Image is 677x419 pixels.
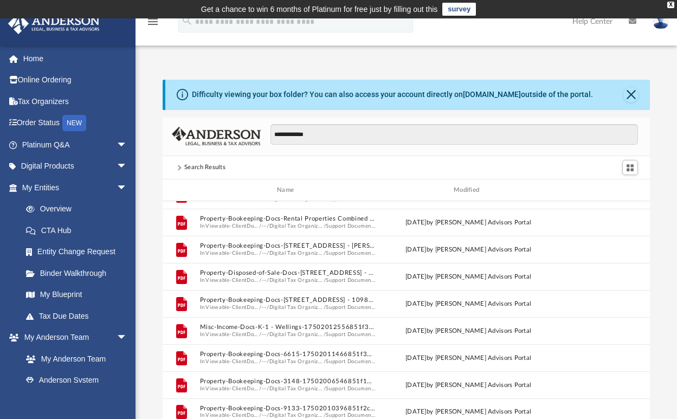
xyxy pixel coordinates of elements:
[262,277,267,284] button: ···
[269,358,324,365] button: Digital Tax Organizer
[324,331,326,338] span: /
[259,250,261,257] span: /
[199,358,376,365] span: In
[380,185,556,195] div: Modified
[199,331,376,338] span: In
[269,250,324,257] button: Digital Tax Organizer
[201,3,438,16] div: Get a chance to win 6 months of Platinum for free just by filling out this
[184,163,225,172] div: Search Results
[381,245,557,255] div: [DATE] by [PERSON_NAME] Advisors Portal
[262,250,267,257] button: ···
[199,304,376,311] span: In
[205,277,259,284] button: Viewable-ClientDocs
[267,358,269,365] span: /
[199,243,376,250] button: Property-Bookeeping-Docs-[STREET_ADDRESS] - [PERSON_NAME]-17502010396851f2cf543fc.pdf
[326,358,376,365] button: Support Documents
[326,385,376,392] button: Support Documents
[259,223,261,230] span: /
[117,156,138,178] span: arrow_drop_down
[463,90,521,99] a: [DOMAIN_NAME]
[15,305,144,327] a: Tax Due Dates
[199,405,376,412] button: Property-Bookeeping-Docs-9133-17502010396851f2cfb517c.pdf
[326,331,376,338] button: Support Documents
[381,326,557,336] div: [DATE] by [PERSON_NAME] Advisors Portal
[324,412,326,419] span: /
[259,358,261,365] span: /
[8,48,144,69] a: Home
[381,299,557,309] div: [DATE] by [PERSON_NAME] Advisors Portal
[653,14,669,29] img: User Pic
[117,134,138,156] span: arrow_drop_down
[199,216,376,223] button: Property-Bookeeping-Docs-Rental Properties Combined P&L-17502010396851f2cfe577e.pdf
[15,370,138,391] a: Anderson System
[324,223,326,230] span: /
[117,327,138,349] span: arrow_drop_down
[561,185,637,195] div: id
[62,115,86,131] div: NEW
[5,13,103,34] img: Anderson Advisors Platinum Portal
[262,331,267,338] button: ···
[205,385,259,392] button: Viewable-ClientDocs
[15,284,138,306] a: My Blueprint
[117,177,138,199] span: arrow_drop_down
[262,223,267,230] button: ···
[269,223,324,230] button: Digital Tax Organizer
[205,250,259,257] button: Viewable-ClientDocs
[381,408,557,417] div: [DATE] by [PERSON_NAME] Advisors Portal
[199,351,376,358] button: Property-Bookeeping-Docs-6615-17502011466851f33aa6812.pdf
[181,15,193,27] i: search
[381,272,557,282] div: [DATE] by [PERSON_NAME] Advisors Portal
[8,112,144,134] a: Order StatusNEW
[269,412,324,419] button: Digital Tax Organizer
[326,412,376,419] button: Support Documents
[8,177,144,198] a: My Entitiesarrow_drop_down
[15,262,144,284] a: Binder Walkthrough
[205,223,259,230] button: Viewable-ClientDocs
[324,250,326,257] span: /
[8,134,144,156] a: Platinum Q&Aarrow_drop_down
[324,277,326,284] span: /
[267,331,269,338] span: /
[269,277,324,284] button: Digital Tax Organizer
[199,297,376,304] button: Property-Bookeeping-Docs-[STREET_ADDRESS] - 1098-17502006566851f150dc01a.pdf
[324,304,326,311] span: /
[381,381,557,390] div: [DATE] by [PERSON_NAME] Advisors Portal
[15,241,144,263] a: Entity Change Request
[622,160,639,175] button: Switch to Grid View
[146,21,159,28] a: menu
[199,378,376,385] button: Property-Bookeeping-Docs-3148-17502006546851f14e7b3cb.pdf
[326,223,376,230] button: Support Documents
[199,412,376,419] span: In
[259,277,261,284] span: /
[269,385,324,392] button: Digital Tax Organizer
[326,250,376,257] button: Support Documents
[199,223,376,230] span: In
[267,277,269,284] span: /
[267,304,269,311] span: /
[267,250,269,257] span: /
[205,412,259,419] button: Viewable-ClientDocs
[167,185,195,195] div: id
[324,385,326,392] span: /
[8,156,144,177] a: Digital Productsarrow_drop_down
[8,327,138,349] a: My Anderson Teamarrow_drop_down
[267,223,269,230] span: /
[269,304,324,311] button: Digital Tax Organizer
[15,348,133,370] a: My Anderson Team
[199,324,376,331] button: Misc-Income-Docs-K-1 - Wellings-17502012556851f3a7c0188.pdf
[205,331,259,338] button: Viewable-ClientDocs
[199,250,376,257] span: In
[267,412,269,419] span: /
[205,358,259,365] button: Viewable-ClientDocs
[259,385,261,392] span: /
[192,89,593,100] div: Difficulty viewing your box folder? You can also access your account directly on outside of the p...
[8,69,144,91] a: Online Ordering
[381,353,557,363] div: [DATE] by [PERSON_NAME] Advisors Portal
[326,277,376,284] button: Support Documents
[269,331,324,338] button: Digital Tax Organizer
[262,358,267,365] button: ···
[262,385,267,392] button: ···
[262,304,267,311] button: ···
[270,124,638,145] input: Search files and folders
